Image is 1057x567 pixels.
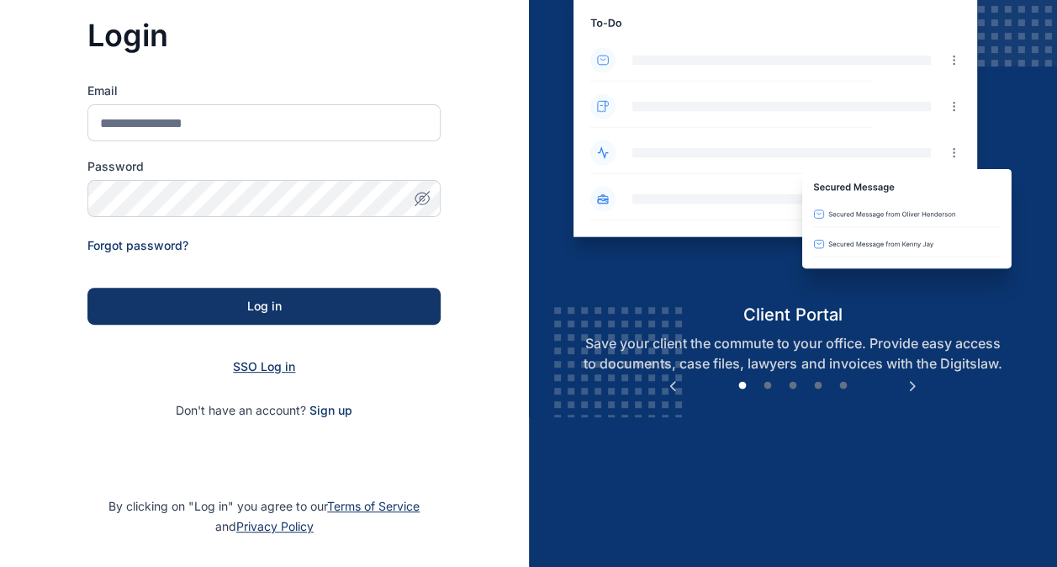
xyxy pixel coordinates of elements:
[215,519,314,533] span: and
[87,19,441,52] h3: Login
[87,288,441,325] button: Log in
[236,519,314,533] a: Privacy Policy
[114,298,414,315] div: Log in
[904,378,921,395] button: Next
[734,378,751,395] button: 1
[664,378,681,395] button: Previous
[327,499,420,513] a: Terms of Service
[835,378,852,395] button: 5
[87,238,188,252] a: Forgot password?
[20,496,509,537] p: By clicking on "Log in" you agree to our
[87,402,441,419] p: Don't have an account?
[810,378,827,395] button: 4
[233,359,295,374] a: SSO Log in
[309,403,352,417] a: Sign up
[87,158,441,175] label: Password
[559,303,1026,326] h5: client portal
[785,378,801,395] button: 3
[559,333,1026,374] p: Save your client the commute to your office. Provide easy access to documents, case files, lawyer...
[759,378,776,395] button: 2
[87,82,441,99] label: Email
[309,402,352,419] span: Sign up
